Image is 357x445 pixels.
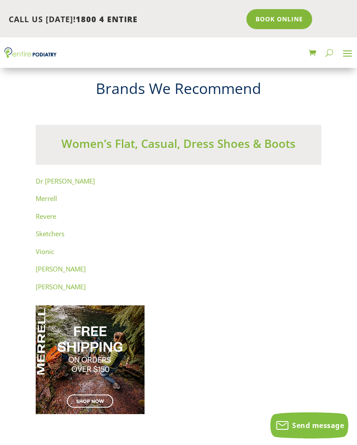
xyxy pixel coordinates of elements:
[270,412,348,438] button: Send message
[36,247,54,256] a: Vionic
[36,229,64,238] a: Sketchers
[292,421,344,430] span: Send message
[36,177,95,185] a: Dr [PERSON_NAME]
[36,194,57,203] a: Merrell
[246,9,312,29] a: Book Online
[36,78,321,104] h2: Brands We Recommend
[9,14,240,25] p: CALL US [DATE]!
[36,282,86,291] a: [PERSON_NAME]
[36,264,86,273] a: [PERSON_NAME]
[36,212,56,221] a: Revere
[36,136,321,156] h3: Women’s Flat, Casual, Dress Shoes & Boots
[76,14,138,24] span: 1800 4 ENTIRE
